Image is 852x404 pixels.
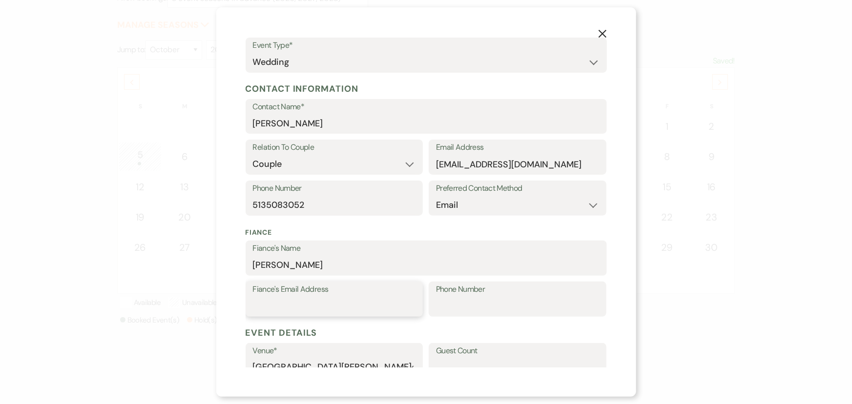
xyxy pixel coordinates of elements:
label: Contact Name* [253,100,600,114]
label: Relation To Couple [253,141,416,155]
h5: Event Details [246,325,607,340]
label: Fiance's Name [253,242,600,256]
p: Fiance [246,227,607,238]
label: Venue* [253,344,416,358]
input: First and Last Name [253,256,600,275]
input: First and Last Name [253,114,600,133]
label: Preferred Contact Method [436,182,599,196]
label: Email Address [436,141,599,155]
label: Phone Number [253,182,416,196]
label: Guest Count [436,344,599,358]
h5: Contact Information [246,81,607,96]
label: Event Type* [253,39,600,53]
label: Fiance's Email Address [253,283,416,297]
label: Phone Number [436,283,599,297]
